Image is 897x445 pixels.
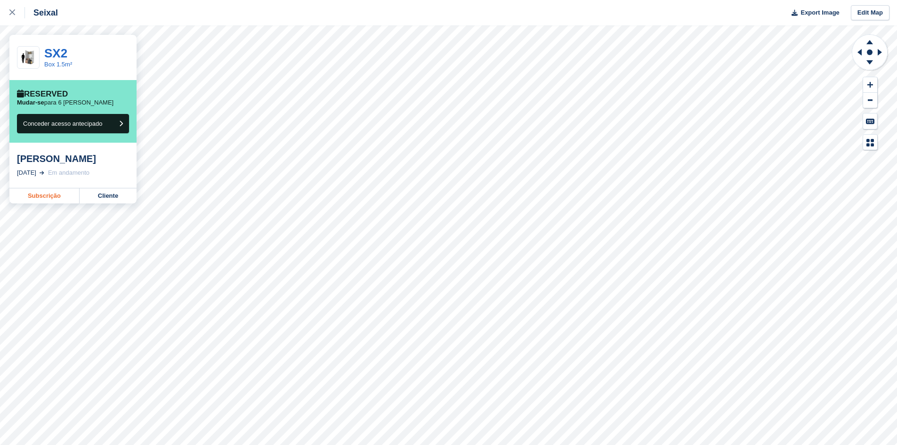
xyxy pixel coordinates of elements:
[786,5,840,21] button: Export Image
[17,153,129,164] div: [PERSON_NAME]
[863,77,877,93] button: Zoom In
[17,99,44,106] span: Mudar-se
[800,8,839,17] span: Export Image
[17,49,39,66] img: 15-sqft-unit.jpg
[17,168,36,178] div: [DATE]
[851,5,889,21] a: Edit Map
[80,188,137,203] a: Cliente
[44,46,67,60] a: SX2
[863,135,877,150] button: Map Legend
[17,89,68,99] div: Reserved
[863,93,877,108] button: Zoom Out
[25,7,58,18] div: Seixal
[9,188,80,203] a: Subscrição
[23,120,102,127] span: Conceder acesso antecipado
[40,171,44,175] img: arrow-right-light-icn-cde0832a797a2874e46488d9cf13f60e5c3a73dbe684e267c42b8395dfbc2abf.svg
[48,168,89,178] div: Em andamento
[17,114,129,133] button: Conceder acesso antecipado
[863,113,877,129] button: Keyboard Shortcuts
[17,99,113,106] p: para 6 [PERSON_NAME]
[44,61,72,68] a: Box 1.5m²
